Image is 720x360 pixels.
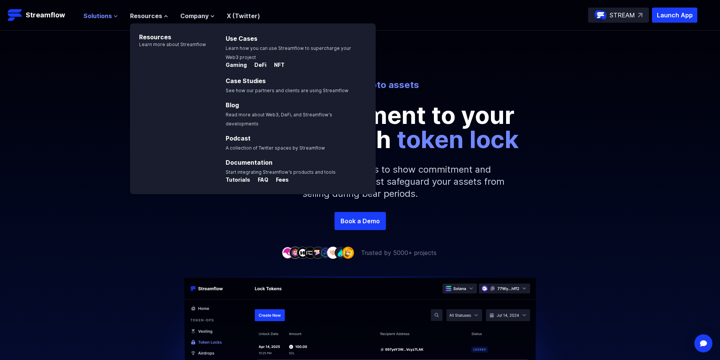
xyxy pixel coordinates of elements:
[595,9,607,21] img: streamflow-logo-circle.png
[226,169,336,175] span: Start integrating Streamflow’s products and tools
[652,8,697,23] button: Launch App
[268,62,285,70] a: NFT
[84,11,112,20] span: Solutions
[226,176,250,184] p: Tutorials
[289,247,301,258] img: company-2
[252,176,268,184] p: FAQ
[282,247,294,258] img: company-1
[130,11,162,20] span: Resources
[610,11,635,20] p: STREAM
[638,13,643,17] img: top-right-arrow.svg
[226,134,251,142] a: Podcast
[226,177,252,184] a: Tutorials
[588,8,649,23] a: STREAM
[312,247,324,258] img: company-5
[327,247,339,258] img: company-7
[226,159,273,166] a: Documentation
[226,88,348,93] span: See how our partners and clients are using Streamflow
[252,177,270,184] a: FAQ
[180,11,215,20] button: Company
[248,61,266,69] p: DeFi
[84,11,118,20] button: Solutions
[226,101,239,109] a: Blog
[304,247,316,258] img: company-4
[334,212,386,230] a: Book a Demo
[26,10,65,20] p: Streamflow
[130,42,206,48] p: Learn more about Streamflow
[268,61,285,69] p: NFT
[226,112,332,127] span: Read more about Web3, DeFi, and Streamflow’s developments
[694,334,712,352] div: Open Intercom Messenger
[319,247,331,258] img: company-6
[130,11,168,20] button: Resources
[226,77,266,85] a: Case Studies
[180,11,209,20] span: Company
[226,145,325,151] span: A collection of Twitter spaces by Streamflow
[334,247,347,258] img: company-8
[226,45,351,60] span: Learn how you can use Streamflow to supercharge your Web3 project
[226,61,247,69] p: Gaming
[226,35,257,42] a: Use Cases
[8,8,76,23] a: Streamflow
[248,62,268,70] a: DeFi
[297,247,309,258] img: company-3
[130,23,206,42] p: Resources
[270,177,289,184] a: Fees
[397,125,519,154] span: token lock
[361,248,437,257] p: Trusted by 5000+ projects
[342,247,354,258] img: company-9
[8,8,23,23] img: Streamflow Logo
[226,62,248,70] a: Gaming
[270,176,289,184] p: Fees
[227,12,260,20] a: X (Twitter)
